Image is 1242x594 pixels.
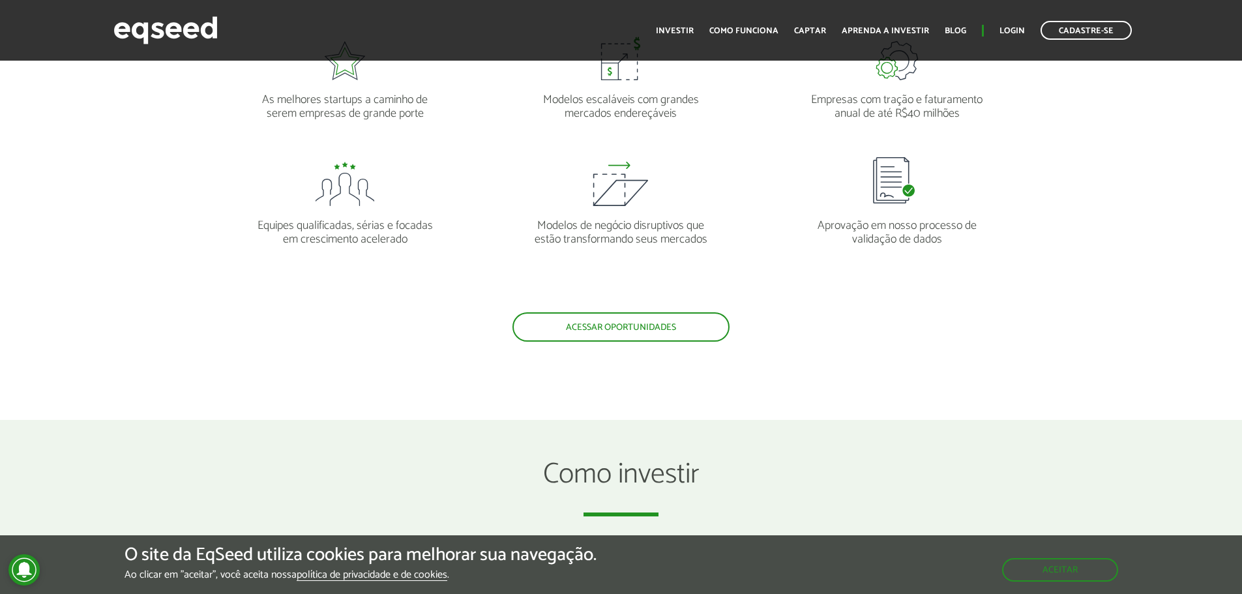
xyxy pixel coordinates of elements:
[1041,21,1132,40] a: Cadastre-se
[807,80,986,121] p: Empresas com tração e faturamento anual de até R$40 milhões
[807,206,986,247] p: Aprovação em nosso processo de validação de dados
[297,570,447,581] a: política de privacidade e de cookies
[842,27,929,35] a: Aprenda a investir
[709,27,778,35] a: Como funciona
[999,27,1025,35] a: Login
[125,545,597,565] h5: O site da EqSeed utiliza cookies para melhorar sua navegação.
[255,80,434,121] p: As melhores startups a caminho de serem empresas de grande porte
[1002,558,1118,582] button: Aceitar
[125,569,597,581] p: Ao clicar em "aceitar", você aceita nossa .
[512,312,730,342] a: Acessar oportunidades
[945,27,966,35] a: Blog
[531,206,711,247] p: Modelos de negócio disruptivos que estão transformando seus mercados
[113,13,218,48] img: EqSeed
[656,27,694,35] a: Investir
[794,27,826,35] a: Captar
[377,459,866,516] h2: Como investir
[531,80,711,121] p: Modelos escaláveis com grandes mercados endereçáveis
[255,206,434,247] p: Equipes qualificadas, sérias e focadas em crescimento acelerado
